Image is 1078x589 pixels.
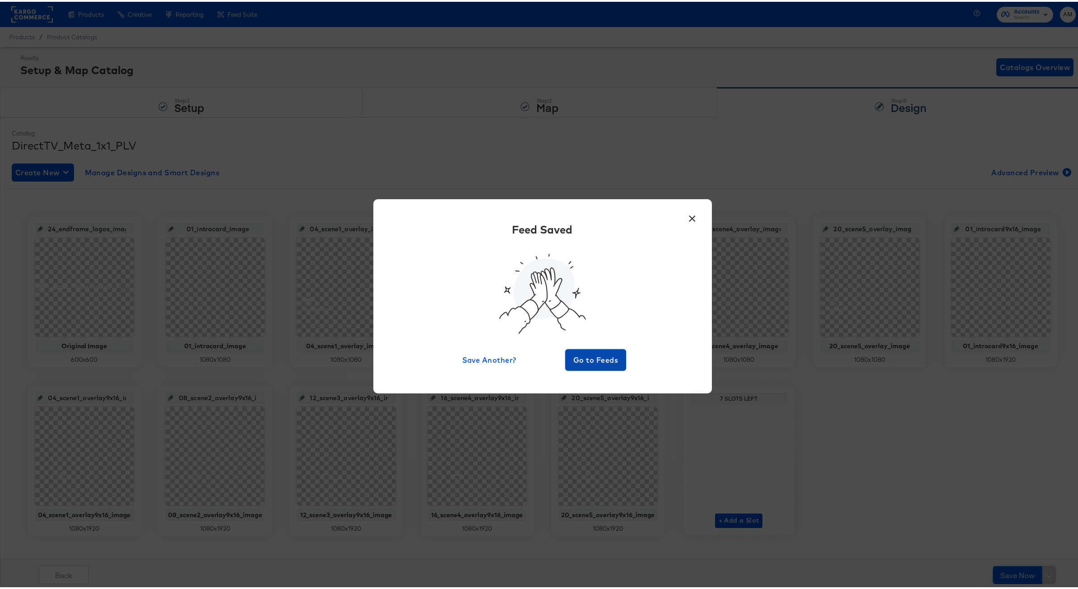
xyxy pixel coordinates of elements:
[569,352,623,365] span: Go to Feeds
[462,352,516,365] span: Save Another?
[512,220,573,235] div: Feed Saved
[565,347,627,369] button: Go to Feeds
[459,347,520,369] button: Save Another?
[684,206,701,223] button: ×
